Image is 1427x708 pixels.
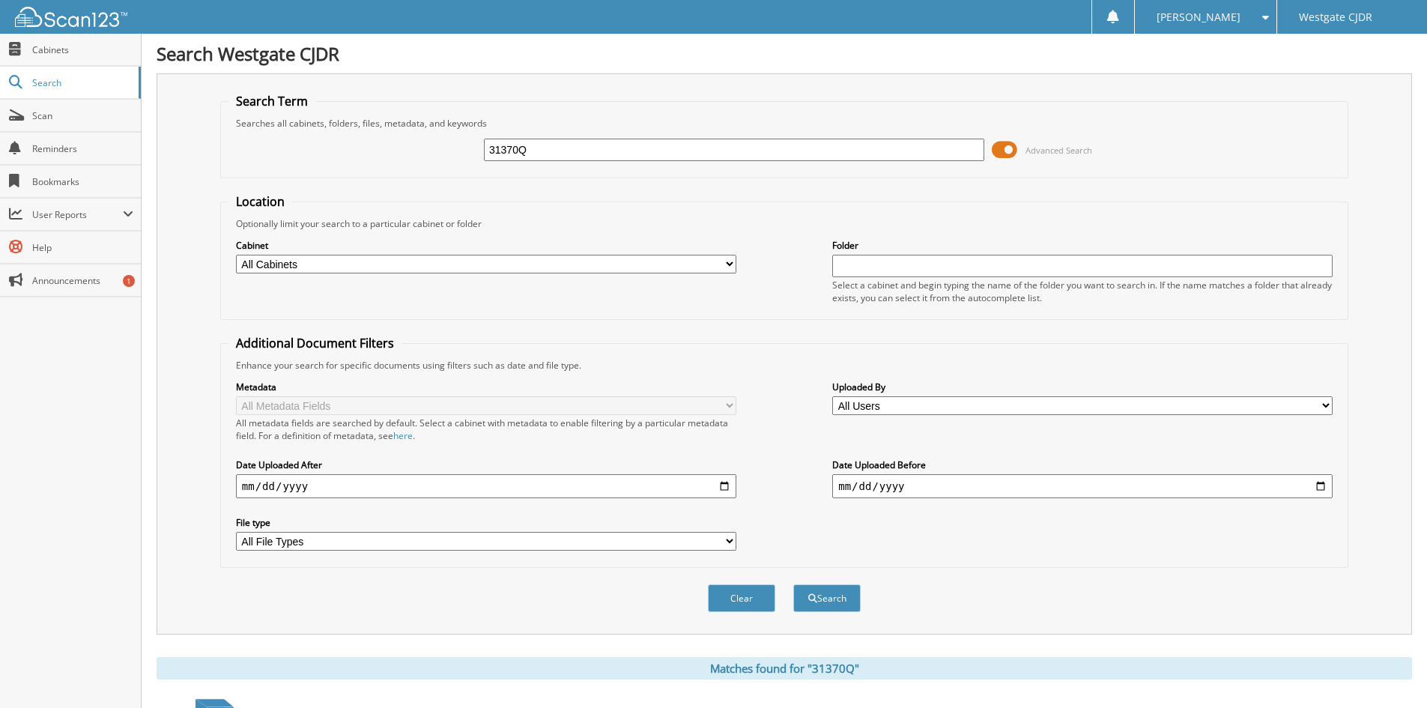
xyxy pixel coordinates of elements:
input: end [832,474,1333,498]
span: User Reports [32,208,123,221]
span: Scan [32,109,133,122]
span: Bookmarks [32,175,133,188]
span: [PERSON_NAME] [1157,13,1240,22]
div: Enhance your search for specific documents using filters such as date and file type. [228,359,1340,372]
span: Search [32,76,131,89]
img: scan123-logo-white.svg [15,7,127,27]
div: 1 [123,275,135,287]
span: Westgate CJDR [1299,13,1372,22]
label: Metadata [236,381,736,393]
a: here [393,429,413,442]
button: Search [793,584,861,612]
legend: Additional Document Filters [228,335,402,351]
label: Cabinet [236,239,736,252]
div: Optionally limit your search to a particular cabinet or folder [228,217,1340,230]
label: Date Uploaded After [236,459,736,471]
div: Matches found for "31370Q" [157,657,1412,680]
span: Advanced Search [1025,145,1092,156]
label: Uploaded By [832,381,1333,393]
span: Reminders [32,142,133,155]
div: All metadata fields are searched by default. Select a cabinet with metadata to enable filtering b... [236,417,736,442]
span: Announcements [32,274,133,287]
div: Searches all cabinets, folders, files, metadata, and keywords [228,117,1340,130]
legend: Location [228,193,292,210]
div: Select a cabinet and begin typing the name of the folder you want to search in. If the name match... [832,279,1333,304]
label: Folder [832,239,1333,252]
button: Clear [708,584,775,612]
label: Date Uploaded Before [832,459,1333,471]
h1: Search Westgate CJDR [157,41,1412,66]
legend: Search Term [228,93,315,109]
label: File type [236,516,736,529]
input: start [236,474,736,498]
span: Cabinets [32,43,133,56]
span: Help [32,241,133,254]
